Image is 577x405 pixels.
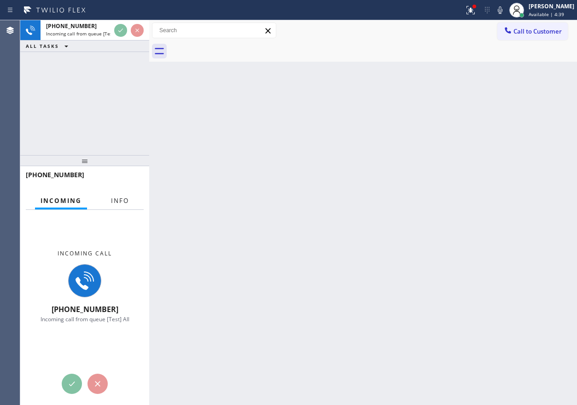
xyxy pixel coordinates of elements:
[62,374,82,394] button: Accept
[111,197,129,205] span: Info
[114,24,127,37] button: Accept
[529,11,564,17] span: Available | 4:39
[152,23,276,38] input: Search
[87,374,108,394] button: Reject
[20,40,77,52] button: ALL TASKS
[26,170,84,179] span: [PHONE_NUMBER]
[26,43,59,49] span: ALL TASKS
[52,304,118,314] span: [PHONE_NUMBER]
[131,24,144,37] button: Reject
[46,30,122,37] span: Incoming call from queue [Test] All
[513,27,562,35] span: Call to Customer
[46,22,97,30] span: [PHONE_NUMBER]
[494,4,507,17] button: Mute
[41,315,129,323] span: Incoming call from queue [Test] All
[529,2,574,10] div: [PERSON_NAME]
[35,192,87,210] button: Incoming
[497,23,568,40] button: Call to Customer
[105,192,134,210] button: Info
[58,249,112,257] span: Incoming call
[41,197,82,205] span: Incoming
